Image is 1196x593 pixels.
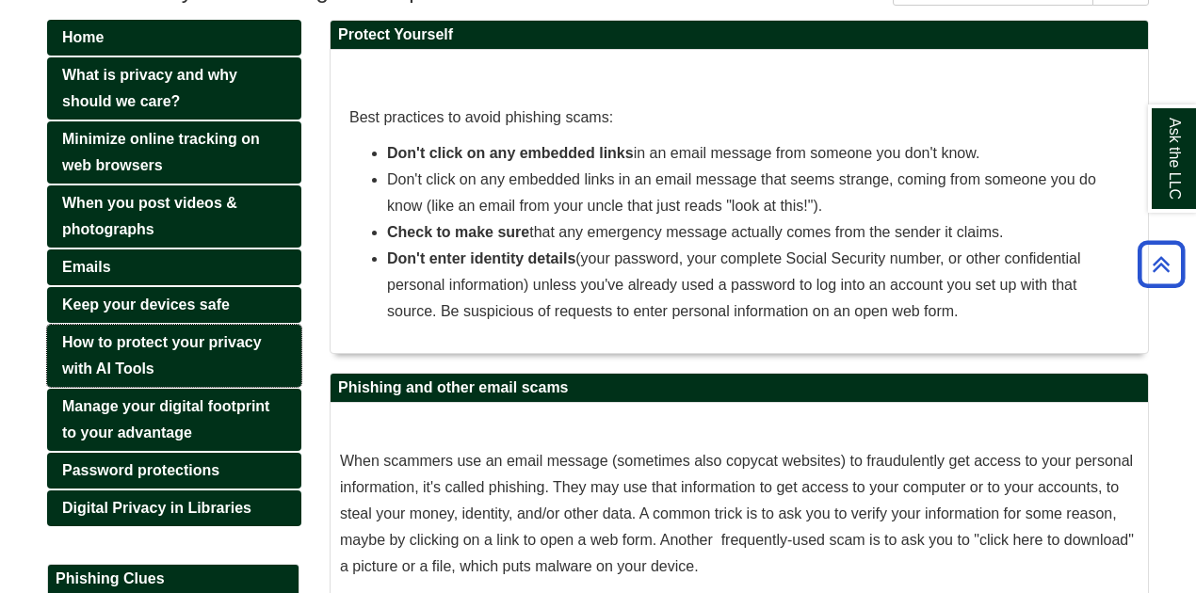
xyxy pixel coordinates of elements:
span: Don't click on any embedded links [387,145,634,161]
a: Emails [47,249,301,285]
span: When you post videos & photographs [62,195,237,237]
h2: Protect Yourself [331,21,1148,50]
span: Keep your devices safe [62,296,230,313]
span: (your password, your complete Social Security number, or other confidential personal information)... [387,250,1081,319]
a: What is privacy and why should we care? [47,57,301,120]
a: Keep your devices safe [47,287,301,323]
a: Minimize online tracking on web browsers [47,121,301,184]
span: Best practices to avoid phishing scams: [349,109,613,125]
span: Don't enter identity details [387,250,575,266]
a: Password protections [47,453,301,489]
a: Digital Privacy in Libraries [47,490,301,526]
span: Password protections [62,462,219,478]
span: Digital Privacy in Libraries [62,500,251,516]
h2: Phishing and other email scams [331,374,1148,403]
span: that any emergency message actually comes from the sender it claims. [387,224,1004,240]
span: Home [62,29,104,45]
a: How to protect your privacy with AI Tools [47,325,301,387]
span: Check to make sure [387,224,529,240]
span: Manage your digital footprint to your advantage [62,398,269,441]
a: Back to Top [1131,251,1191,277]
span: What is privacy and why should we care? [62,67,237,109]
span: Don't click on any embedded links in an email message that seems strange, coming from someone you... [387,171,1096,214]
span: in an email message from someone you don't know. [387,145,979,161]
span: Minimize online tracking on web browsers [62,131,260,173]
span: Emails [62,259,111,275]
span: When scammers use an email message (sometimes also copycat websites) to fraudulently get access t... [340,453,1134,574]
a: Manage your digital footprint to your advantage [47,389,301,451]
a: When you post videos & photographs [47,185,301,248]
a: Home [47,20,301,56]
span: How to protect your privacy with AI Tools [62,334,262,377]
